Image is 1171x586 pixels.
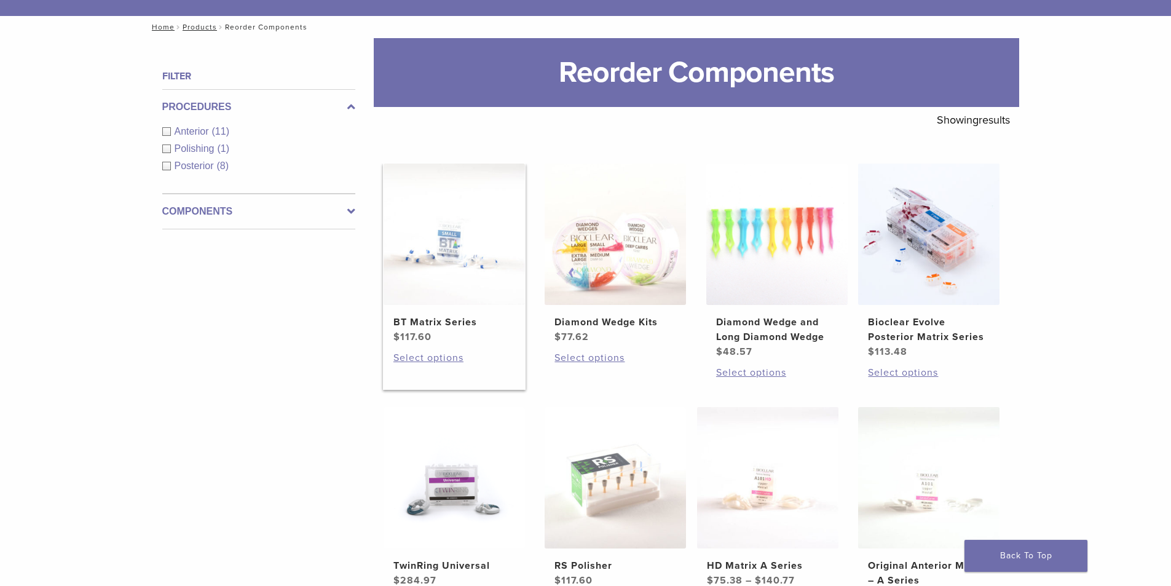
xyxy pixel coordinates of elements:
h2: BT Matrix Series [393,315,515,330]
bdi: 113.48 [868,346,907,358]
h2: Bioclear Evolve Posterior Matrix Series [868,315,990,344]
img: HD Matrix A Series [697,407,838,548]
a: Bioclear Evolve Posterior Matrix SeriesBioclear Evolve Posterior Matrix Series $113.48 [858,164,1001,359]
span: (11) [212,126,229,137]
bdi: 77.62 [554,331,589,343]
span: / [217,24,225,30]
h2: HD Matrix A Series [707,558,829,573]
img: TwinRing Universal [384,407,525,548]
span: $ [716,346,723,358]
a: Home [148,23,175,31]
img: Original Anterior Matrix - A Series [858,407,999,548]
a: Select options for “Diamond Wedge and Long Diamond Wedge” [716,365,838,380]
label: Procedures [162,100,355,114]
img: RS Polisher [545,407,686,548]
span: (1) [217,143,229,154]
h4: Filter [162,69,355,84]
img: Diamond Wedge and Long Diamond Wedge [706,164,848,305]
h2: Diamond Wedge Kits [554,315,676,330]
a: Back To Top [964,540,1087,572]
span: Anterior [175,126,212,137]
a: BT Matrix SeriesBT Matrix Series $117.60 [383,164,526,344]
h2: TwinRing Universal [393,558,515,573]
a: Diamond Wedge KitsDiamond Wedge Kits $77.62 [544,164,687,344]
span: (8) [217,160,229,171]
nav: Reorder Components [143,16,1028,38]
bdi: 48.57 [716,346,752,358]
span: / [175,24,183,30]
a: Select options for “Diamond Wedge Kits” [554,350,676,365]
a: Select options for “Bioclear Evolve Posterior Matrix Series” [868,365,990,380]
img: Diamond Wedge Kits [545,164,686,305]
h2: RS Polisher [554,558,676,573]
a: Diamond Wedge and Long Diamond WedgeDiamond Wedge and Long Diamond Wedge $48.57 [706,164,849,359]
bdi: 117.60 [393,331,432,343]
label: Components [162,204,355,219]
h1: Reorder Components [374,38,1019,107]
a: Products [183,23,217,31]
a: Select options for “BT Matrix Series” [393,350,515,365]
h2: Diamond Wedge and Long Diamond Wedge [716,315,838,344]
img: BT Matrix Series [384,164,525,305]
p: Showing results [937,107,1010,133]
span: $ [554,331,561,343]
span: $ [393,331,400,343]
span: $ [868,346,875,358]
img: Bioclear Evolve Posterior Matrix Series [858,164,999,305]
span: Polishing [175,143,218,154]
span: Posterior [175,160,217,171]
